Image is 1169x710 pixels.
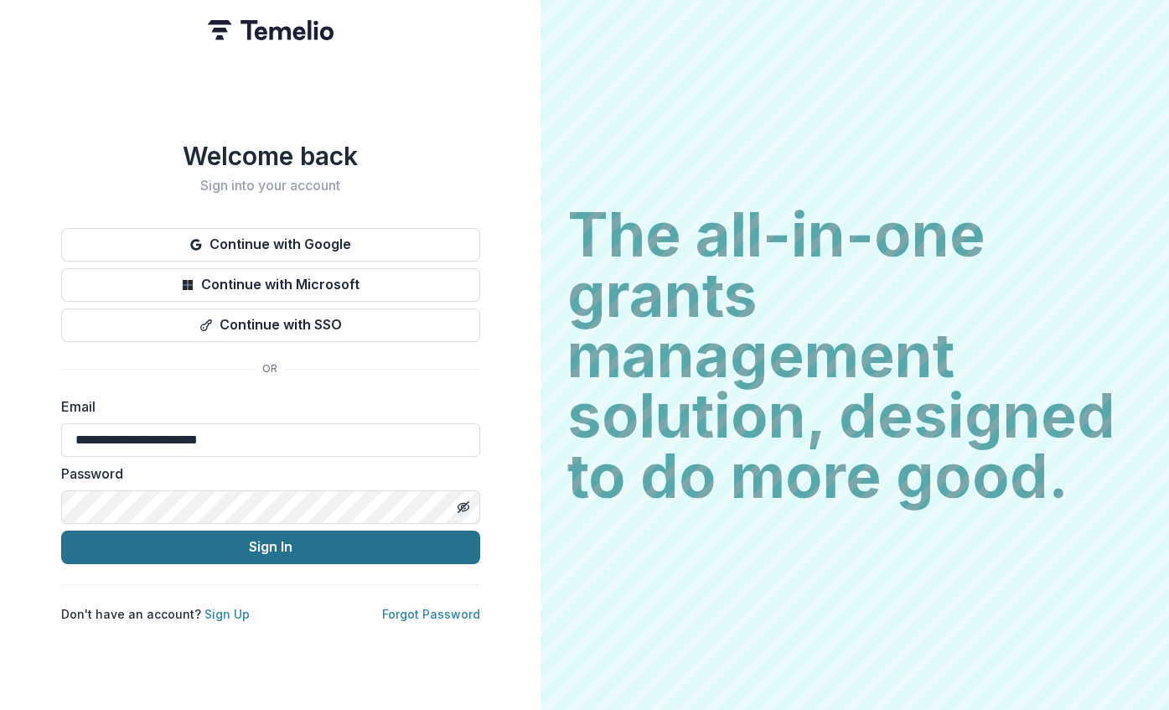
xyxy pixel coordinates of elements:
button: Sign In [61,531,480,564]
button: Continue with Google [61,228,480,262]
img: Temelio [208,20,334,40]
label: Password [61,464,470,484]
button: Toggle password visibility [450,494,477,521]
a: Forgot Password [382,607,480,621]
p: Don't have an account? [61,605,250,623]
h1: Welcome back [61,141,480,171]
button: Continue with Microsoft [61,268,480,302]
h2: Sign into your account [61,178,480,194]
a: Sign Up [204,607,250,621]
button: Continue with SSO [61,308,480,342]
label: Email [61,396,470,417]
